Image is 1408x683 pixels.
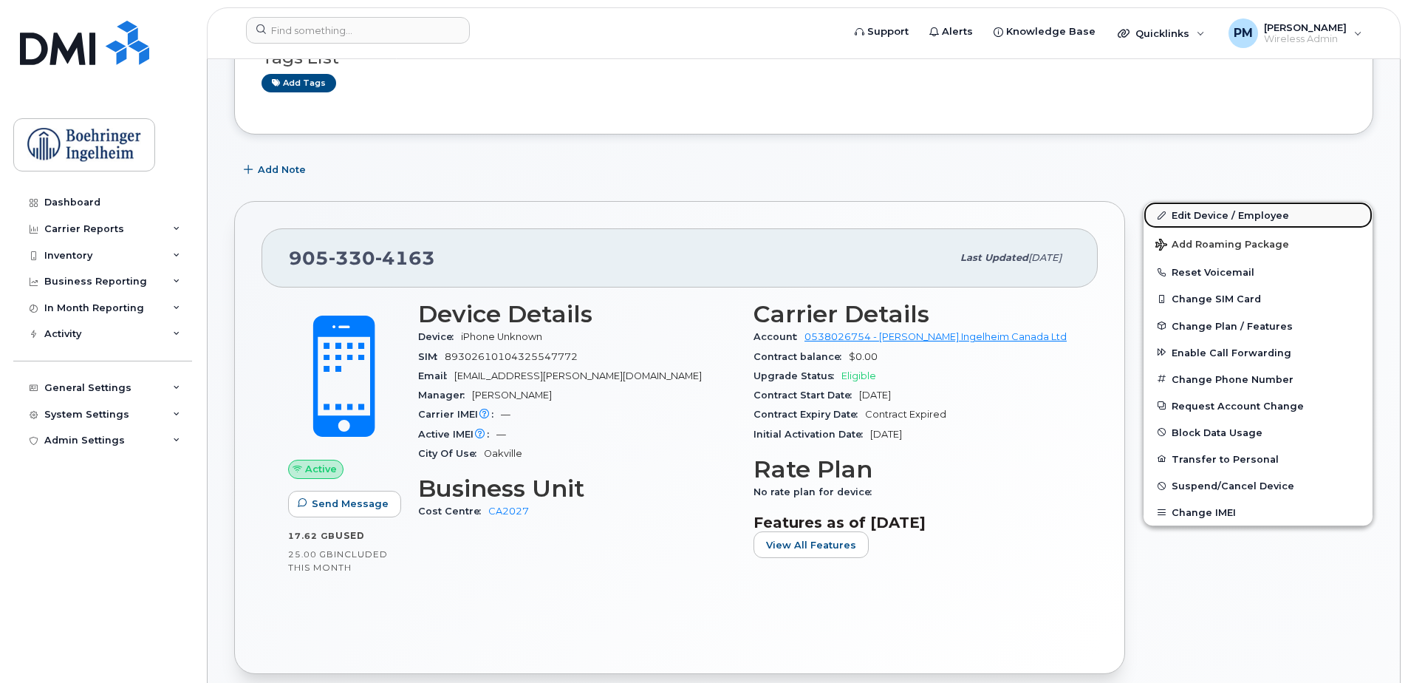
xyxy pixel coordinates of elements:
span: included this month [288,548,388,573]
h3: Business Unit [418,475,736,502]
a: Alerts [919,17,983,47]
span: — [501,409,510,420]
span: Contract balance [753,351,849,362]
button: Send Message [288,491,401,517]
span: 330 [329,247,375,269]
h3: Tags List [262,49,1346,67]
span: 17.62 GB [288,531,335,541]
button: Change Plan / Features [1144,313,1373,339]
span: used [335,530,365,541]
input: Find something... [246,17,470,44]
span: City Of Use [418,448,484,459]
span: [EMAIL_ADDRESS][PERSON_NAME][DOMAIN_NAME] [454,370,702,381]
span: Add Roaming Package [1155,239,1289,253]
span: Wireless Admin [1264,33,1347,45]
span: Active IMEI [418,429,496,440]
a: CA2027 [488,506,529,517]
button: Add Roaming Package [1144,228,1373,259]
span: Contract Start Date [753,390,859,401]
span: View All Features [766,538,856,552]
span: Cost Centre [418,506,488,517]
span: [DATE] [1028,252,1062,263]
a: Support [844,17,919,47]
button: Request Account Change [1144,393,1373,419]
span: $0.00 [849,351,878,362]
span: Alerts [942,24,973,39]
a: 0538026754 - [PERSON_NAME] Ingelheim Canada Ltd [804,331,1067,342]
div: Priyanka Modhvadiya [1218,18,1373,48]
span: Send Message [312,497,389,511]
span: 25.00 GB [288,549,334,560]
h3: Carrier Details [753,301,1071,327]
span: Change Plan / Features [1172,320,1293,331]
button: Reset Voicemail [1144,259,1373,285]
a: Edit Device / Employee [1144,202,1373,228]
a: Knowledge Base [983,17,1106,47]
span: Upgrade Status [753,370,841,381]
span: No rate plan for device [753,486,879,497]
span: Support [867,24,909,39]
button: Block Data Usage [1144,419,1373,446]
button: Suspend/Cancel Device [1144,472,1373,499]
h3: Rate Plan [753,456,1071,483]
span: Device [418,331,461,342]
span: Quicklinks [1135,27,1189,39]
button: Transfer to Personal [1144,446,1373,472]
span: Contract Expired [865,409,946,420]
span: [DATE] [859,390,891,401]
button: Enable Call Forwarding [1144,339,1373,366]
span: PM [1234,24,1253,42]
span: Last updated [960,252,1028,263]
div: Quicklinks [1107,18,1215,48]
span: Enable Call Forwarding [1172,347,1291,358]
span: Knowledge Base [1006,24,1096,39]
span: [PERSON_NAME] [1264,21,1347,33]
span: 905 [289,247,435,269]
button: Add Note [234,157,318,183]
span: Active [305,462,337,476]
span: Contract Expiry Date [753,409,865,420]
span: — [496,429,506,440]
button: Change Phone Number [1144,366,1373,393]
span: Initial Activation Date [753,429,870,440]
button: Change SIM Card [1144,285,1373,312]
span: 4163 [375,247,435,269]
span: Manager [418,390,472,401]
span: 89302610104325547772 [445,351,578,362]
h3: Device Details [418,301,736,327]
span: Add Note [258,163,306,177]
span: SIM [418,351,445,362]
span: iPhone Unknown [461,331,542,342]
button: View All Features [753,531,869,558]
button: Change IMEI [1144,499,1373,526]
a: Add tags [262,74,336,92]
h3: Features as of [DATE] [753,514,1071,531]
span: Oakville [484,448,522,459]
span: Account [753,331,804,342]
span: [PERSON_NAME] [472,390,552,401]
span: Email [418,370,454,381]
span: Eligible [841,370,876,381]
span: [DATE] [870,429,902,440]
span: Suspend/Cancel Device [1172,480,1294,492]
span: Carrier IMEI [418,409,501,420]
